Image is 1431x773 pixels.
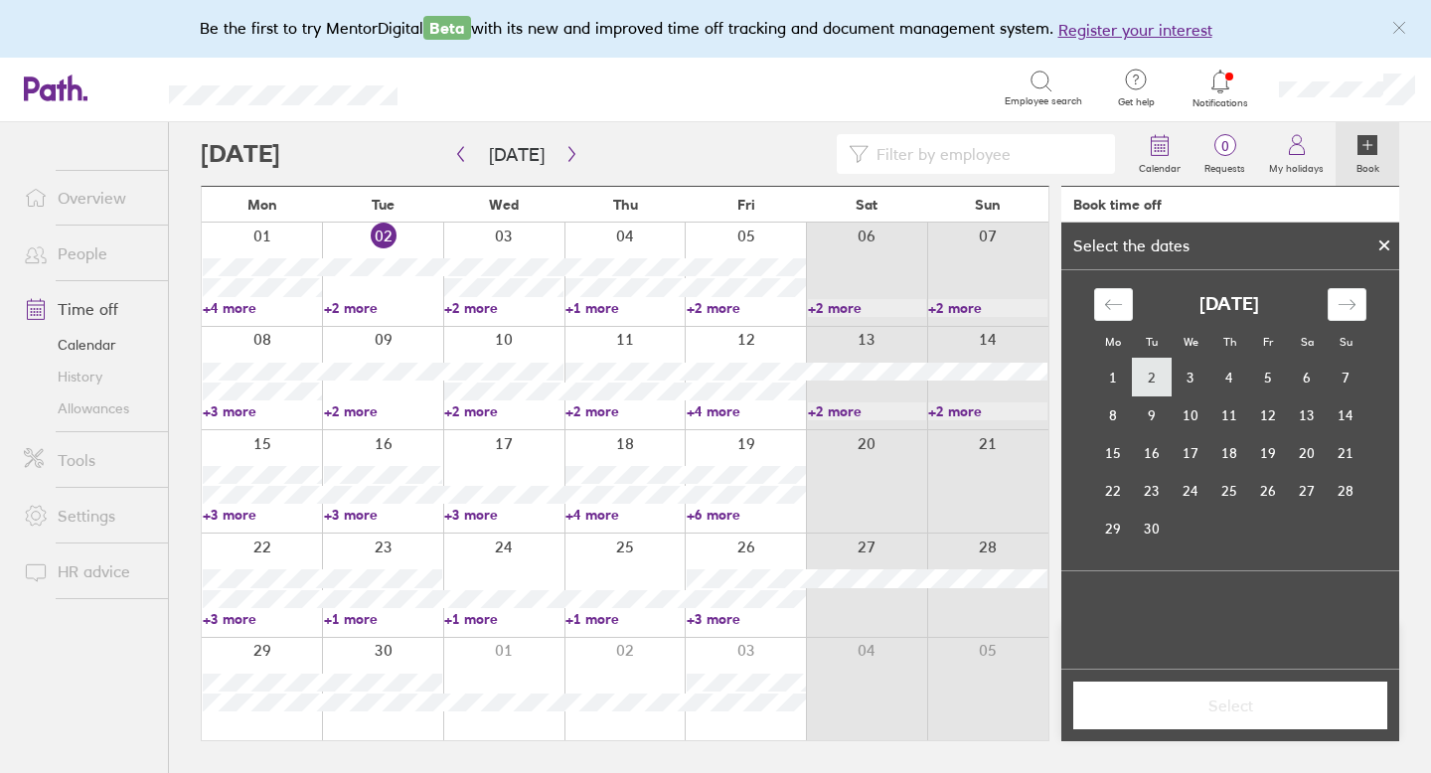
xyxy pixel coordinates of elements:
[1257,122,1336,186] a: My holidays
[1133,359,1172,396] td: Tuesday, September 2, 2025
[203,610,322,628] a: +3 more
[808,402,927,420] a: +2 more
[1133,396,1172,434] td: Tuesday, September 9, 2025
[8,392,168,424] a: Allowances
[372,197,395,213] span: Tue
[1094,359,1133,396] td: Monday, September 1, 2025
[1327,434,1365,472] td: Sunday, September 21, 2025
[1127,122,1192,186] a: Calendar
[203,299,322,317] a: +4 more
[1210,472,1249,510] td: Thursday, September 25, 2025
[1105,335,1121,349] small: Mo
[8,551,168,591] a: HR advice
[324,610,443,628] a: +1 more
[1263,335,1273,349] small: Fr
[1094,288,1133,321] div: Move backward to switch to the previous month.
[1094,396,1133,434] td: Monday, September 8, 2025
[473,138,560,171] button: [DATE]
[1340,335,1352,349] small: Su
[8,289,168,329] a: Time off
[1249,359,1288,396] td: Friday, September 5, 2025
[324,402,443,420] a: +2 more
[1061,236,1201,254] div: Select the dates
[1133,510,1172,547] td: Tuesday, September 30, 2025
[975,197,1001,213] span: Sun
[1189,68,1253,109] a: Notifications
[1094,434,1133,472] td: Monday, September 15, 2025
[423,16,471,40] span: Beta
[737,197,755,213] span: Fri
[1133,434,1172,472] td: Tuesday, September 16, 2025
[1327,359,1365,396] td: Sunday, September 7, 2025
[1210,396,1249,434] td: Thursday, September 11, 2025
[1288,359,1327,396] td: Saturday, September 6, 2025
[451,78,502,96] div: Search
[324,299,443,317] a: +2 more
[1172,396,1210,434] td: Wednesday, September 10, 2025
[1146,335,1158,349] small: Tu
[8,233,168,273] a: People
[1288,472,1327,510] td: Saturday, September 27, 2025
[565,402,685,420] a: +2 more
[444,299,563,317] a: +2 more
[1223,335,1236,349] small: Th
[1249,434,1288,472] td: Friday, September 19, 2025
[1073,197,1162,213] div: Book time off
[808,299,927,317] a: +2 more
[1249,472,1288,510] td: Friday, September 26, 2025
[1094,472,1133,510] td: Monday, September 22, 2025
[1192,138,1257,154] span: 0
[1005,95,1082,107] span: Employee search
[687,299,806,317] a: +2 more
[247,197,277,213] span: Mon
[8,329,168,361] a: Calendar
[1327,472,1365,510] td: Sunday, September 28, 2025
[1336,122,1399,186] a: Book
[444,506,563,524] a: +3 more
[203,402,322,420] a: +3 more
[1172,434,1210,472] td: Wednesday, September 17, 2025
[444,610,563,628] a: +1 more
[8,440,168,480] a: Tools
[8,178,168,218] a: Overview
[324,506,443,524] a: +3 more
[1192,157,1257,175] label: Requests
[489,197,519,213] span: Wed
[1184,335,1198,349] small: We
[856,197,877,213] span: Sat
[1189,97,1253,109] span: Notifications
[1087,696,1373,714] span: Select
[1210,434,1249,472] td: Thursday, September 18, 2025
[1172,359,1210,396] td: Wednesday, September 3, 2025
[1257,157,1336,175] label: My holidays
[1249,396,1288,434] td: Friday, September 12, 2025
[687,506,806,524] a: +6 more
[1172,472,1210,510] td: Wednesday, September 24, 2025
[1127,157,1192,175] label: Calendar
[444,402,563,420] a: +2 more
[1210,359,1249,396] td: Thursday, September 4, 2025
[565,610,685,628] a: +1 more
[1094,510,1133,547] td: Monday, September 29, 2025
[565,506,685,524] a: +4 more
[928,299,1047,317] a: +2 more
[1327,396,1365,434] td: Sunday, September 14, 2025
[8,361,168,392] a: History
[613,197,638,213] span: Thu
[565,299,685,317] a: +1 more
[928,402,1047,420] a: +2 more
[1288,434,1327,472] td: Saturday, September 20, 2025
[1345,157,1391,175] label: Book
[1199,294,1259,315] strong: [DATE]
[687,402,806,420] a: +4 more
[1288,396,1327,434] td: Saturday, September 13, 2025
[1192,122,1257,186] a: 0Requests
[1072,270,1388,570] div: Calendar
[1328,288,1366,321] div: Move forward to switch to the next month.
[200,16,1232,42] div: Be the first to try MentorDigital with its new and improved time off tracking and document manage...
[1104,96,1169,108] span: Get help
[1301,335,1314,349] small: Sa
[687,610,806,628] a: +3 more
[869,135,1103,173] input: Filter by employee
[1133,472,1172,510] td: Tuesday, September 23, 2025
